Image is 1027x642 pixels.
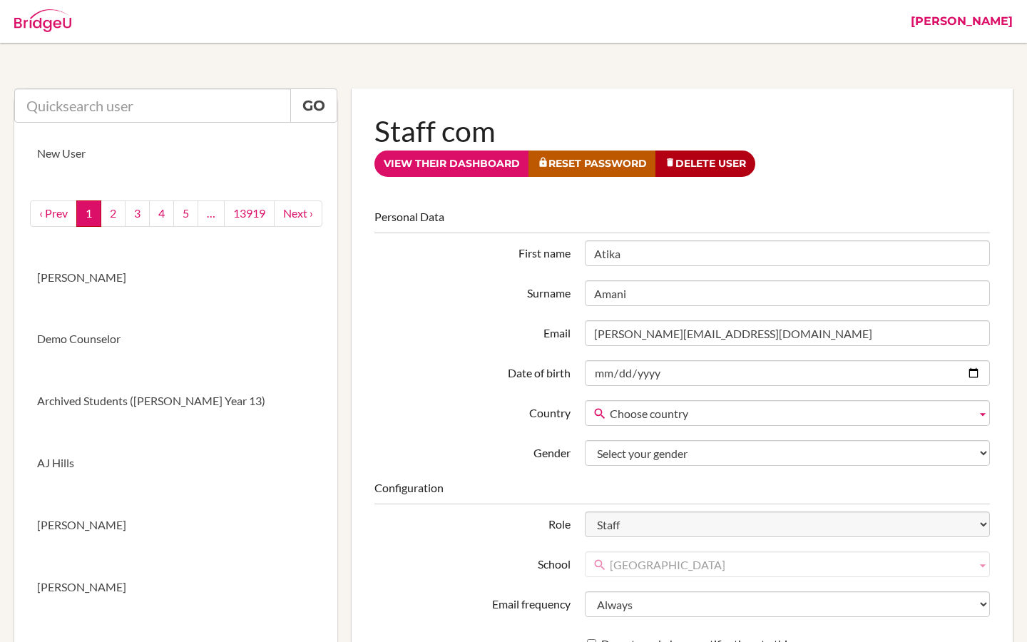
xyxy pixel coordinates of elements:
a: Reset Password [528,151,656,177]
a: View their dashboard [374,151,529,177]
a: Archived Students ([PERSON_NAME] Year 13) [14,370,337,432]
label: Email [367,320,577,342]
a: … [198,200,225,227]
a: 2 [101,200,126,227]
legend: Personal Data [374,209,990,233]
input: Quicksearch user [14,88,291,123]
a: next [274,200,322,227]
img: Bridge-U [14,9,71,32]
label: Date of birth [367,360,577,382]
a: Go [290,88,337,123]
span: [GEOGRAPHIC_DATA] [610,552,971,578]
a: [PERSON_NAME] [14,494,337,556]
label: Gender [367,440,577,462]
a: 13919 [224,200,275,227]
legend: Configuration [374,480,990,504]
a: 3 [125,200,150,227]
span: Choose country [610,401,971,427]
label: Role [367,511,577,533]
label: School [367,551,577,573]
a: [PERSON_NAME] [14,247,337,309]
a: AJ Hills [14,432,337,494]
a: 1 [76,200,101,227]
a: ‹ Prev [30,200,77,227]
a: New User [14,123,337,185]
a: Delete User [655,151,755,177]
a: 4 [149,200,174,227]
label: First name [367,240,577,262]
label: Surname [367,280,577,302]
h1: Staff com [374,111,990,151]
a: Demo Counselor [14,308,337,370]
a: [PERSON_NAME] [14,556,337,618]
a: 5 [173,200,198,227]
label: Country [367,400,577,422]
label: Email frequency [367,591,577,613]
